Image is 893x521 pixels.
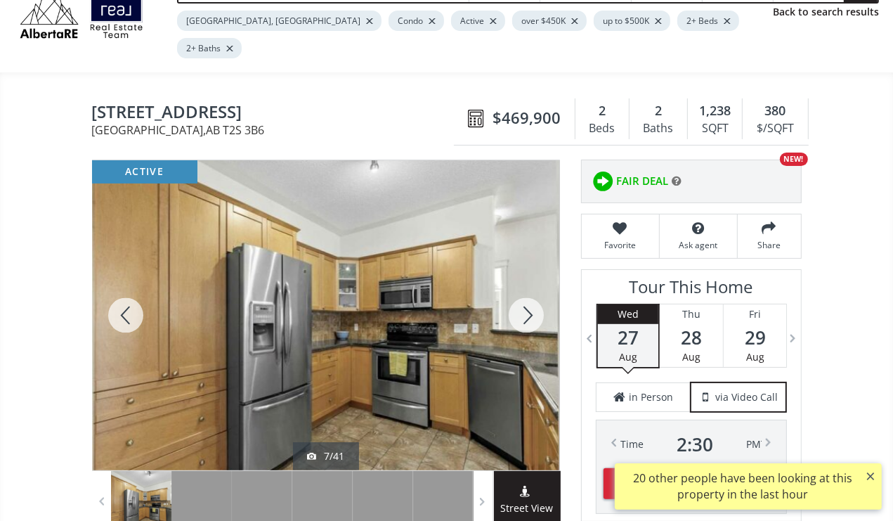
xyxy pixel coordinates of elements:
span: Favorite [589,239,652,251]
span: 28 [660,328,723,347]
div: Beds [582,118,622,139]
span: FAIR DEAL [617,174,669,188]
div: Time PM [620,435,761,454]
div: Baths [637,118,680,139]
div: SQFT [695,118,735,139]
div: 2 [582,102,622,120]
img: rating icon [589,167,617,195]
div: over $450K [512,11,587,31]
span: Street View [494,501,561,517]
div: [GEOGRAPHIC_DATA], [GEOGRAPHIC_DATA] [177,11,382,31]
div: active [92,160,197,184]
span: 29 [724,328,788,347]
div: 2+ Beds [677,11,739,31]
span: 27 [598,328,659,347]
div: Thu [660,304,723,324]
div: up to $500K [594,11,670,31]
a: Back to search results [773,5,879,19]
span: Ask agent [667,239,730,251]
span: Share [745,239,794,251]
span: 1,238 [699,102,731,120]
div: Active [451,11,505,31]
div: Condo [389,11,444,31]
span: in Person [629,390,673,404]
div: 2422 Erlton Street SW #408 Calgary, AB T2S 3B6 - Photo 7 of 41 [91,160,559,470]
span: Aug [619,350,637,364]
div: $/SQFT [750,118,800,139]
div: 380 [750,102,800,120]
div: 20 other people have been looking at this property in the last hour [622,470,864,503]
button: Schedule Tour [604,468,779,499]
h3: Tour This Home [596,277,787,304]
div: NEW! [780,153,808,166]
span: 2 : 30 [677,435,713,454]
span: Aug [746,350,764,364]
div: 7/41 [307,449,345,463]
span: $469,900 [493,107,561,129]
span: [GEOGRAPHIC_DATA] , AB T2S 3B6 [92,124,461,136]
div: Fri [724,304,788,324]
button: × [859,463,882,489]
span: 2422 Erlton Street SW #408 [92,103,461,124]
span: Aug [682,350,700,364]
span: via Video Call [715,390,778,404]
div: 2 [637,102,680,120]
div: 2+ Baths [177,38,242,58]
div: Wed [598,304,659,324]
